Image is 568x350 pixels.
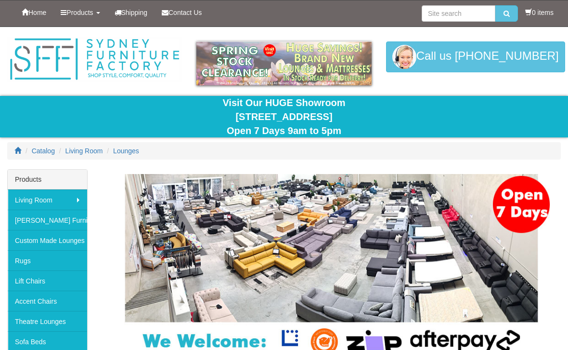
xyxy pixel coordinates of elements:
[66,9,93,16] span: Products
[53,0,107,25] a: Products
[121,9,148,16] span: Shipping
[8,210,87,230] a: [PERSON_NAME] Furniture
[8,230,87,250] a: Custom Made Lounges
[525,8,554,17] li: 0 items
[168,9,202,16] span: Contact Us
[113,147,139,155] a: Lounges
[155,0,209,25] a: Contact Us
[7,37,182,82] img: Sydney Furniture Factory
[196,41,371,85] img: spring-sale.gif
[422,5,495,22] input: Site search
[65,147,103,155] a: Living Room
[32,147,55,155] a: Catalog
[8,270,87,291] a: Lift Chairs
[8,170,87,189] div: Products
[14,0,53,25] a: Home
[28,9,46,16] span: Home
[8,189,87,210] a: Living Room
[8,311,87,331] a: Theatre Lounges
[8,291,87,311] a: Accent Chairs
[107,0,155,25] a: Shipping
[8,250,87,270] a: Rugs
[7,96,561,137] div: Visit Our HUGE Showroom [STREET_ADDRESS] Open 7 Days 9am to 5pm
